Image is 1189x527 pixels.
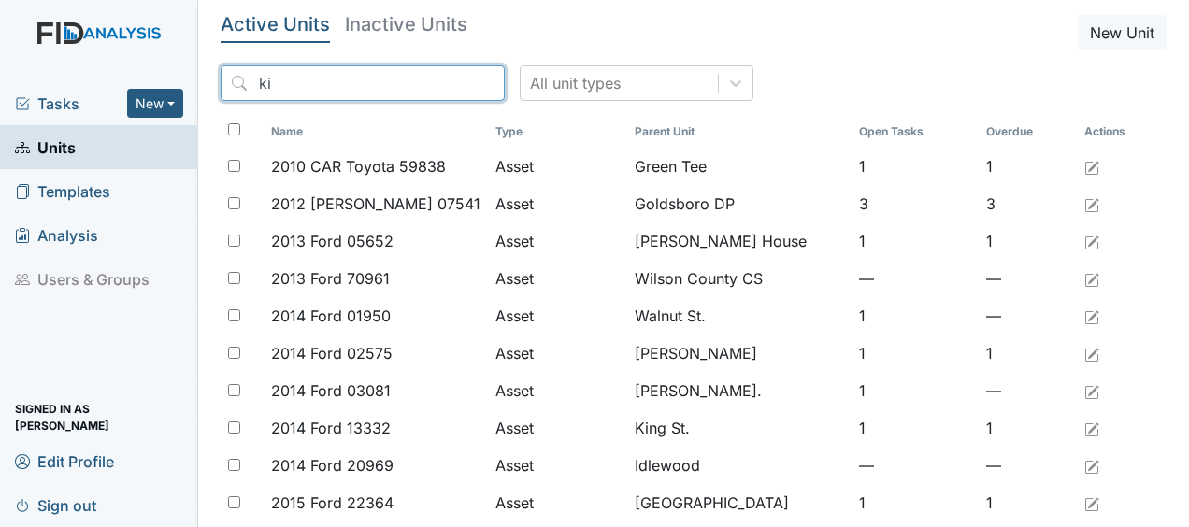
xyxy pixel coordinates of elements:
td: Asset [488,297,627,335]
span: 2014 Ford 20969 [271,454,394,477]
span: 2014 Ford 03081 [271,379,391,402]
span: 2013 Ford 05652 [271,230,394,252]
h5: Active Units [221,15,330,34]
a: Edit [1084,342,1099,364]
td: 1 [852,148,979,185]
span: 2010 CAR Toyota 59838 [271,155,446,178]
span: Sign out [15,491,96,520]
td: Asset [488,335,627,372]
td: Idlewood [627,447,852,484]
td: Wilson County CS [627,260,852,297]
td: 1 [852,297,979,335]
span: 2014 Ford 13332 [271,417,391,439]
a: Edit [1084,491,1099,514]
td: — [852,260,979,297]
td: [GEOGRAPHIC_DATA] [627,484,852,521]
div: All unit types [530,72,621,94]
a: Edit [1084,454,1099,477]
input: Toggle All Rows Selected [228,123,240,135]
input: Search... [221,65,505,101]
button: New [127,89,183,118]
td: — [852,447,979,484]
a: Edit [1084,305,1099,327]
td: 1 [852,484,979,521]
td: Goldsboro DP [627,185,852,222]
td: Asset [488,185,627,222]
td: — [979,260,1078,297]
td: 1 [979,335,1078,372]
td: 3 [979,185,1078,222]
a: Edit [1084,417,1099,439]
td: — [979,372,1078,409]
th: Actions [1077,116,1167,148]
td: Walnut St. [627,297,852,335]
a: Tasks [15,93,127,115]
td: — [979,447,1078,484]
td: Asset [488,148,627,185]
span: Units [15,133,76,162]
th: Toggle SortBy [979,116,1078,148]
td: King St. [627,409,852,447]
td: 1 [979,148,1078,185]
h5: Inactive Units [345,15,467,34]
td: Asset [488,260,627,297]
th: Toggle SortBy [488,116,627,148]
td: [PERSON_NAME]. [627,372,852,409]
span: Templates [15,177,110,206]
a: Edit [1084,267,1099,290]
td: 1 [852,335,979,372]
span: Edit Profile [15,447,114,476]
td: Green Tee [627,148,852,185]
td: 1 [979,222,1078,260]
td: Asset [488,447,627,484]
a: Edit [1084,230,1099,252]
td: Asset [488,372,627,409]
td: Asset [488,222,627,260]
td: 1 [979,409,1078,447]
td: 1 [852,222,979,260]
th: Toggle SortBy [264,116,488,148]
td: 1 [852,372,979,409]
td: 1 [852,409,979,447]
td: [PERSON_NAME] House [627,222,852,260]
a: Edit [1084,379,1099,402]
button: New Unit [1078,15,1167,50]
span: 2015 Ford 22364 [271,491,394,514]
td: 3 [852,185,979,222]
span: Signed in as [PERSON_NAME] [15,403,183,432]
td: 1 [979,484,1078,521]
span: 2012 [PERSON_NAME] 07541 [271,192,480,215]
span: 2014 Ford 01950 [271,305,391,327]
a: Edit [1084,192,1099,215]
a: Edit [1084,155,1099,178]
span: 2014 Ford 02575 [271,342,393,364]
span: Analysis [15,221,98,249]
td: [PERSON_NAME] [627,335,852,372]
th: Toggle SortBy [852,116,979,148]
span: 2013 Ford 70961 [271,267,390,290]
th: Toggle SortBy [627,116,852,148]
td: — [979,297,1078,335]
td: Asset [488,484,627,521]
td: Asset [488,409,627,447]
